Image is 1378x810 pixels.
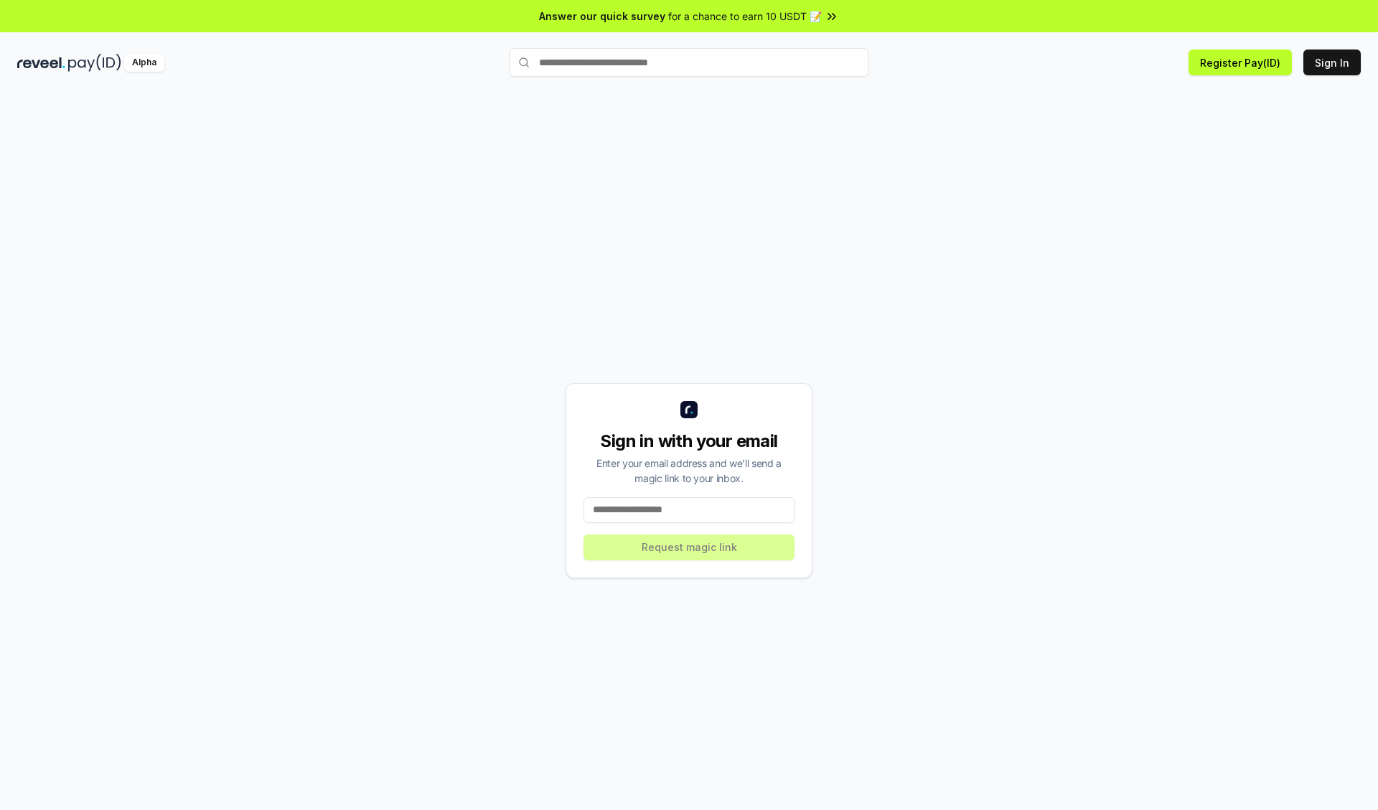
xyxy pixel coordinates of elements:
img: reveel_dark [17,54,65,72]
span: for a chance to earn 10 USDT 📝 [668,9,822,24]
button: Sign In [1303,50,1361,75]
span: Answer our quick survey [539,9,665,24]
button: Register Pay(ID) [1189,50,1292,75]
img: logo_small [680,401,698,418]
div: Sign in with your email [583,430,795,453]
div: Alpha [124,54,164,72]
img: pay_id [68,54,121,72]
div: Enter your email address and we’ll send a magic link to your inbox. [583,456,795,486]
